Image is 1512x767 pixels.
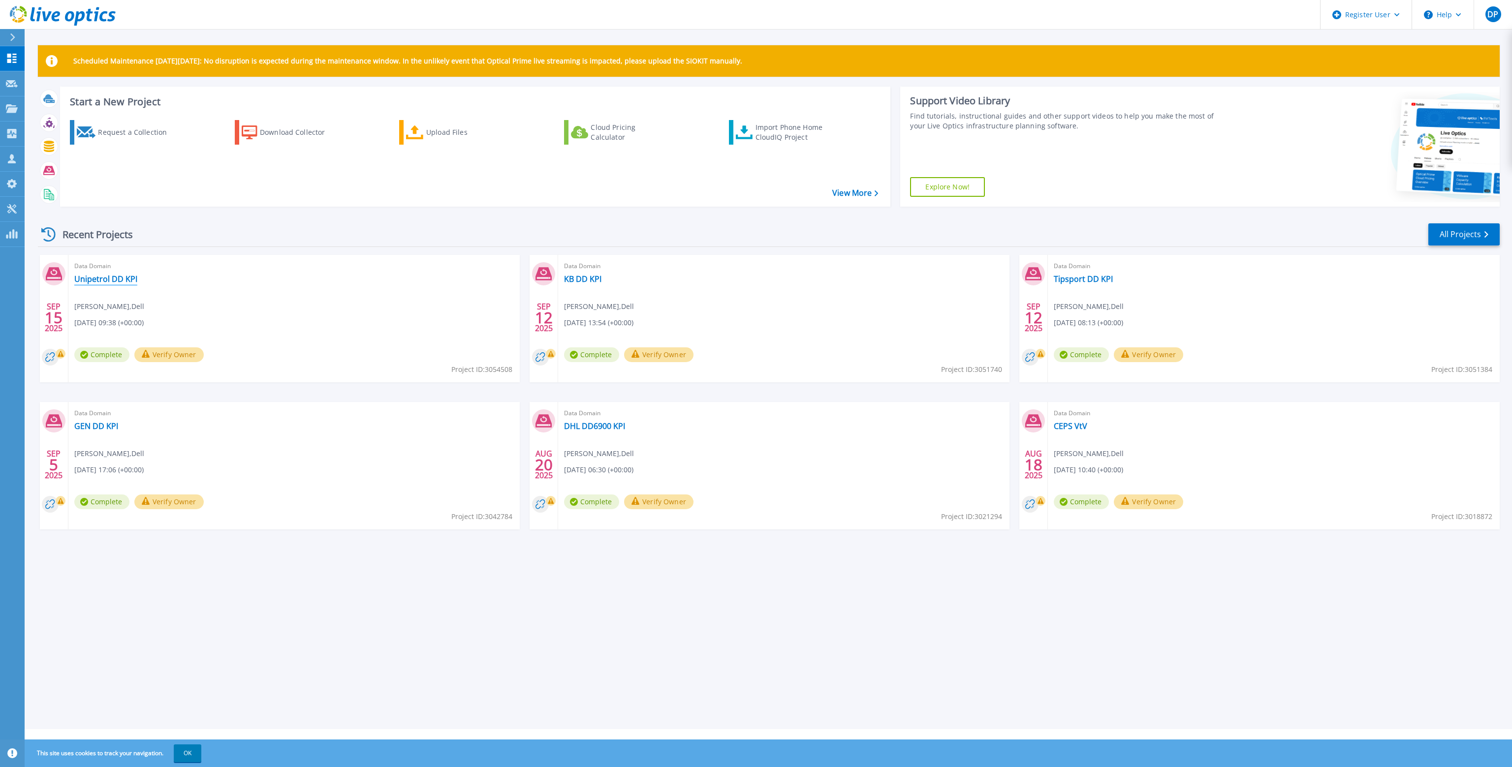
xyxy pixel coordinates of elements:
span: Project ID: 3018872 [1431,511,1492,522]
span: [PERSON_NAME] , Dell [564,448,634,459]
div: Upload Files [426,123,505,142]
div: Support Video Library [910,94,1222,107]
button: OK [174,744,201,762]
span: [PERSON_NAME] , Dell [1054,448,1124,459]
span: [DATE] 06:30 (+00:00) [564,464,633,475]
span: Data Domain [1054,408,1493,419]
div: SEP 2025 [1024,300,1043,336]
span: Complete [1054,347,1109,362]
span: Complete [74,347,129,362]
span: DP [1487,10,1498,18]
a: Explore Now! [910,177,985,197]
span: Complete [1054,494,1109,509]
span: Project ID: 3042784 [451,511,512,522]
a: Download Collector [235,120,345,145]
div: Cloud Pricing Calculator [591,123,669,142]
span: 5 [49,460,58,469]
span: [PERSON_NAME] , Dell [1054,301,1124,312]
div: SEP 2025 [44,300,63,336]
button: Verify Owner [624,347,693,362]
a: Unipetrol DD KPI [74,274,137,284]
a: CEPS VtV [1054,421,1087,431]
button: Verify Owner [1114,494,1183,509]
a: Tipsport DD KPI [1054,274,1113,284]
span: Project ID: 3054508 [451,364,512,375]
button: Verify Owner [624,494,693,509]
span: [PERSON_NAME] , Dell [74,301,144,312]
span: [DATE] 17:06 (+00:00) [74,464,144,475]
span: [DATE] 13:54 (+00:00) [564,317,633,328]
span: [PERSON_NAME] , Dell [564,301,634,312]
div: SEP 2025 [535,300,553,336]
span: Complete [74,494,129,509]
span: [DATE] 08:13 (+00:00) [1054,317,1123,328]
div: Download Collector [260,123,339,142]
span: Data Domain [1054,261,1493,272]
span: 20 [535,460,553,469]
a: Request a Collection [70,120,180,145]
button: Verify Owner [134,347,204,362]
span: 18 [1025,460,1042,469]
a: Cloud Pricing Calculator [564,120,674,145]
a: Upload Files [399,120,509,145]
a: GEN DD KPI [74,421,118,431]
a: View More [832,188,878,198]
span: 12 [535,313,553,322]
button: Verify Owner [1114,347,1183,362]
span: 12 [1025,313,1042,322]
span: [DATE] 09:38 (+00:00) [74,317,144,328]
div: Request a Collection [98,123,177,142]
h3: Start a New Project [70,96,878,107]
span: 15 [45,313,63,322]
button: Verify Owner [134,494,204,509]
a: All Projects [1428,223,1500,245]
div: SEP 2025 [44,447,63,483]
p: Scheduled Maintenance [DATE][DATE]: No disruption is expected during the maintenance window. In t... [73,57,742,65]
span: Project ID: 3021294 [941,511,1002,522]
div: Recent Projects [38,222,146,246]
span: [DATE] 10:40 (+00:00) [1054,464,1123,475]
span: Project ID: 3051740 [941,364,1002,375]
span: Data Domain [74,408,514,419]
a: KB DD KPI [564,274,601,284]
span: Complete [564,494,619,509]
div: Find tutorials, instructional guides and other support videos to help you make the most of your L... [910,111,1222,131]
div: Import Phone Home CloudIQ Project [756,123,832,142]
span: [PERSON_NAME] , Dell [74,448,144,459]
span: Project ID: 3051384 [1431,364,1492,375]
div: AUG 2025 [535,447,553,483]
span: Data Domain [564,408,1004,419]
span: Complete [564,347,619,362]
span: Data Domain [564,261,1004,272]
div: AUG 2025 [1024,447,1043,483]
a: DHL DD6900 KPI [564,421,625,431]
span: Data Domain [74,261,514,272]
span: This site uses cookies to track your navigation. [27,744,201,762]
